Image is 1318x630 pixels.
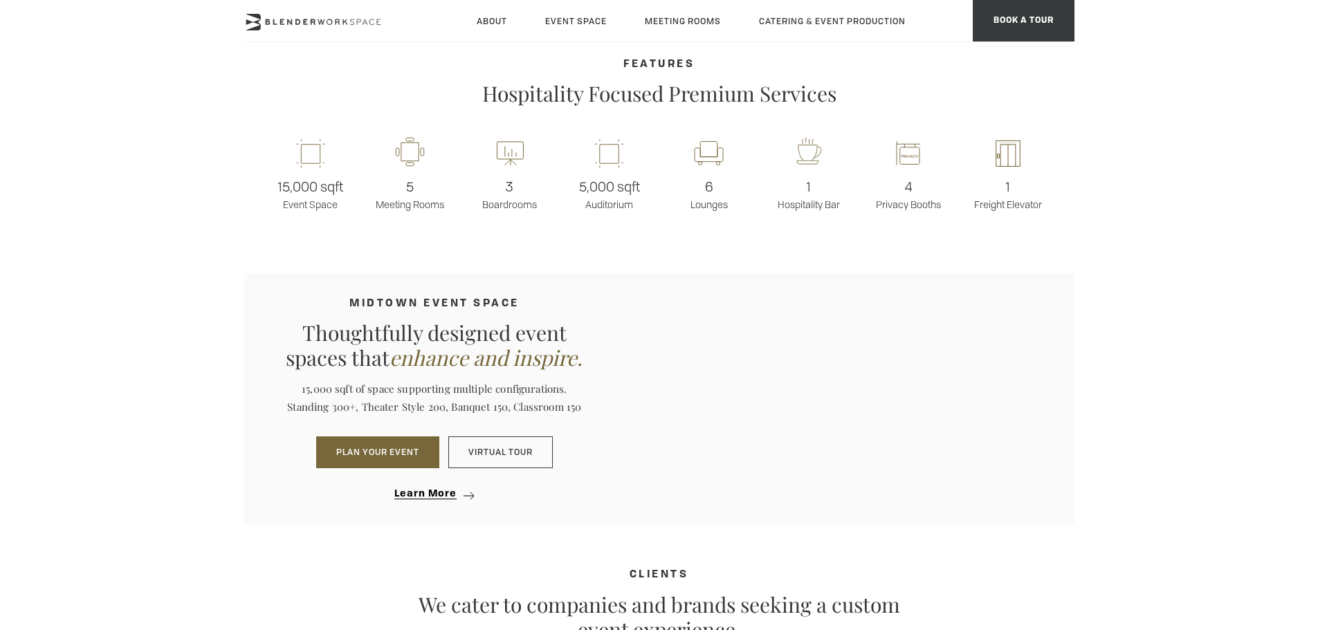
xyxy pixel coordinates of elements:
p: Auditorium [560,176,659,211]
span: 6 [659,176,759,198]
span: Learn More [394,489,457,499]
a: Virtual Tour [448,436,553,468]
span: 15,000 sqft [261,176,360,198]
p: Freight Elevator [958,176,1058,211]
span: 1 [759,176,859,198]
span: 4 [859,176,958,198]
span: 1 [958,176,1058,198]
p: Lounges [659,176,759,211]
button: PLAN YOUR EVENT [316,436,439,468]
p: Hospitality Focused Premium Services [417,81,901,106]
p: Privacy Booths [859,176,958,211]
p: Meeting Rooms [360,176,460,211]
span: 5,000 sqft [560,176,659,198]
p: 15,000 sqft of space supporting multiple configurations. Standing 300+, Theater Style 200, Banque... [277,380,592,416]
p: Hospitality Bar [759,176,859,211]
p: Event Space [261,176,360,211]
iframe: Chat Widget [1249,564,1318,630]
a: Learn more about corporate event space midtown venue [394,489,474,499]
img: workspace-nyc-hospitality-icon-2x.png [791,137,826,170]
p: Boardrooms [460,176,560,211]
span: 5 [360,176,460,198]
p: Thoughtfully designed event spaces that [277,320,592,370]
em: enhance and inspire. [390,344,583,371]
h4: MIDTOWN EVENT SPACE [277,298,592,310]
h4: CLIENTS [244,569,1074,581]
h4: Features [244,59,1074,71]
span: 3 [460,176,560,198]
